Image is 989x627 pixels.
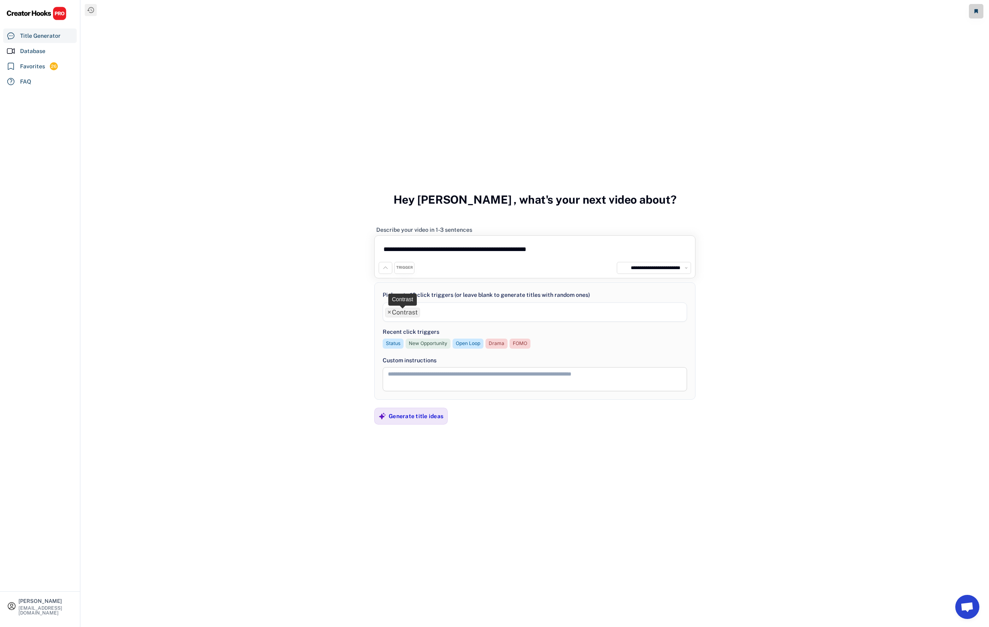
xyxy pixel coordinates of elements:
div: [PERSON_NAME] [18,598,73,604]
div: Pick up to 10 click triggers (or leave blank to generate titles with random ones) [383,291,590,299]
div: Recent click triggers [383,328,439,336]
div: Status [386,340,400,347]
div: FAQ [20,78,31,86]
h3: Hey [PERSON_NAME] , what's your next video about? [394,184,677,215]
li: Contrast [385,308,420,317]
div: Open Loop [456,340,480,347]
div: 26 [50,63,58,70]
div: Database [20,47,45,55]
div: Favorites [20,62,45,71]
div: New Opportunity [409,340,447,347]
div: Custom instructions [383,356,687,365]
span: × [387,309,391,316]
div: Describe your video in 1-3 sentences [376,226,472,233]
div: FOMO [513,340,527,347]
div: Drama [489,340,504,347]
div: Generate title ideas [389,413,443,420]
div: [EMAIL_ADDRESS][DOMAIN_NAME] [18,606,73,615]
div: TRIGGER [396,265,413,270]
img: channels4_profile.jpg [619,264,626,272]
div: Title Generator [20,32,61,40]
img: CHPRO%20Logo.svg [6,6,67,20]
a: Open chat [955,595,979,619]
